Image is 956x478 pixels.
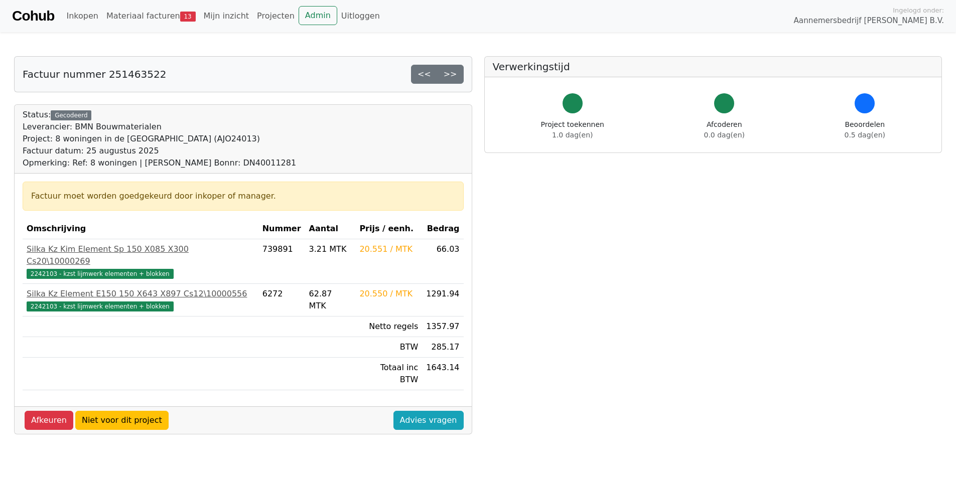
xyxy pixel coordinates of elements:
span: 1.0 dag(en) [552,131,593,139]
th: Aantal [305,219,356,239]
a: Niet voor dit project [75,411,169,430]
td: 66.03 [422,239,463,284]
td: 1291.94 [422,284,463,316]
div: Gecodeerd [51,110,91,120]
a: Cohub [12,4,54,28]
div: Project toekennen [541,119,604,140]
span: Aannemersbedrijf [PERSON_NAME] B.V. [793,15,944,27]
a: Inkopen [62,6,102,26]
h5: Verwerkingstijd [493,61,934,73]
td: BTW [355,337,422,358]
span: 0.0 dag(en) [704,131,745,139]
div: Silka Kz Element E150 150 X643 X897 Cs12\10000556 [27,288,254,300]
span: Ingelogd onder: [893,6,944,15]
div: 20.551 / MTK [359,243,418,255]
a: Uitloggen [337,6,384,26]
td: 1643.14 [422,358,463,390]
a: Afkeuren [25,411,73,430]
div: Status: [23,109,296,169]
th: Bedrag [422,219,463,239]
a: Silka Kz Element E150 150 X643 X897 Cs12\100005562242103 - kzst lijmwerk elementen + blokken [27,288,254,312]
td: 1357.97 [422,316,463,337]
div: Factuur datum: 25 augustus 2025 [23,145,296,157]
h5: Factuur nummer 251463522 [23,68,166,80]
div: 20.550 / MTK [359,288,418,300]
span: 2242103 - kzst lijmwerk elementen + blokken [27,269,174,279]
a: Admin [299,6,337,25]
div: 62.87 MTK [309,288,352,312]
a: Silka Kz Kim Element Sp 150 X085 X300 Cs20\100002692242103 - kzst lijmwerk elementen + blokken [27,243,254,279]
div: Silka Kz Kim Element Sp 150 X085 X300 Cs20\10000269 [27,243,254,267]
a: Mijn inzicht [200,6,253,26]
a: << [411,65,438,84]
a: Projecten [253,6,299,26]
div: Beoordelen [845,119,885,140]
td: Netto regels [355,316,422,337]
th: Prijs / eenh. [355,219,422,239]
a: >> [437,65,464,84]
div: Factuur moet worden goedgekeurd door inkoper of manager. [31,190,455,202]
div: Project: 8 woningen in de [GEOGRAPHIC_DATA] (AJO24013) [23,133,296,145]
span: 2242103 - kzst lijmwerk elementen + blokken [27,301,174,311]
div: Opmerking: Ref: 8 woningen | [PERSON_NAME] Bonnr: DN40011281 [23,157,296,169]
th: Omschrijving [23,219,258,239]
a: Advies vragen [393,411,464,430]
span: 13 [180,12,196,22]
span: 0.5 dag(en) [845,131,885,139]
div: Afcoderen [704,119,745,140]
th: Nummer [258,219,305,239]
td: 739891 [258,239,305,284]
div: Leverancier: BMN Bouwmaterialen [23,121,296,133]
a: Materiaal facturen13 [102,6,200,26]
td: Totaal inc BTW [355,358,422,390]
td: 285.17 [422,337,463,358]
div: 3.21 MTK [309,243,352,255]
td: 6272 [258,284,305,316]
